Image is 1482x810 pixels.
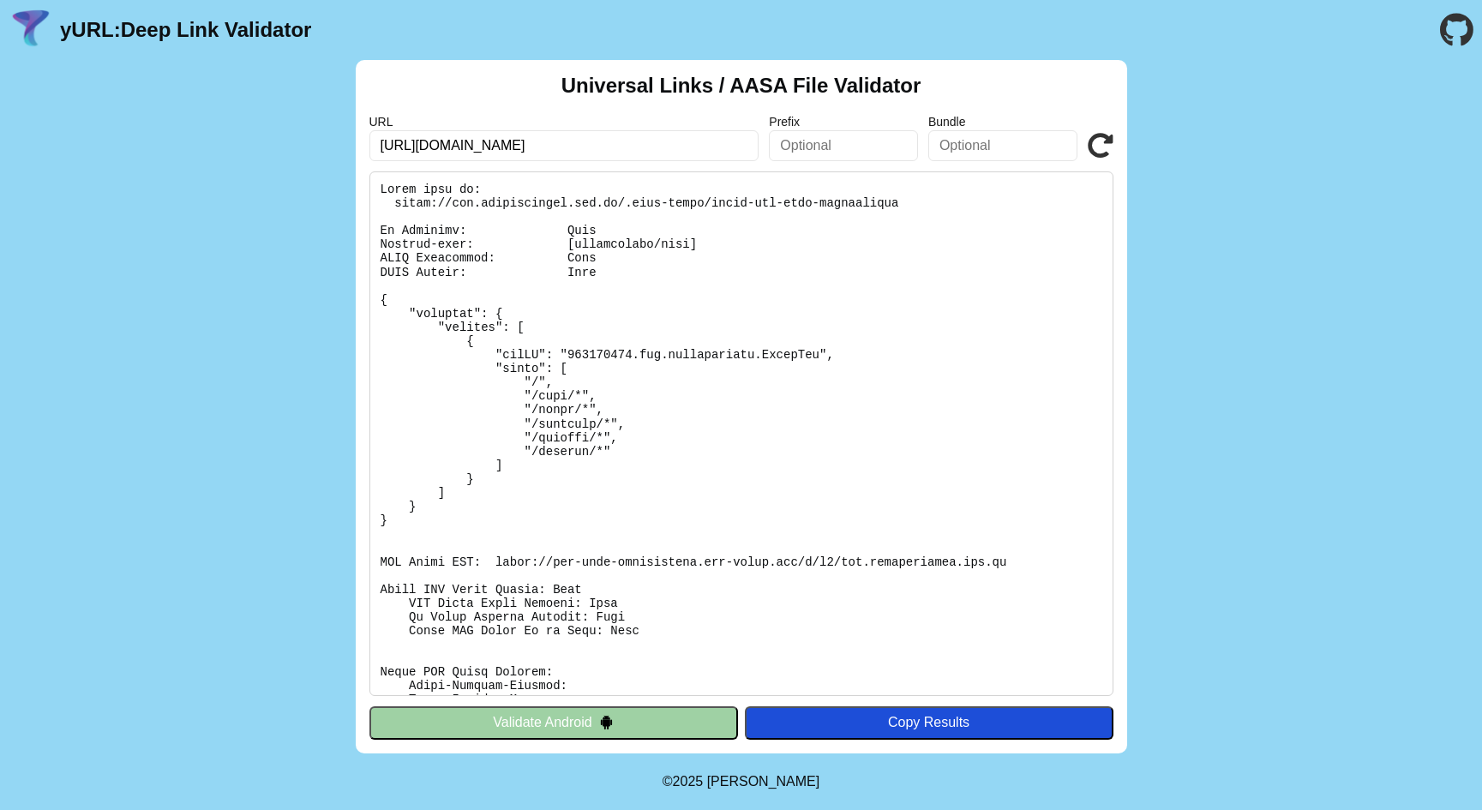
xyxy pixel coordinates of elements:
label: Prefix [769,115,918,129]
pre: Lorem ipsu do: sitam://con.adipiscingel.sed.do/.eius-tempo/incid-utl-etdo-magnaaliqua En Adminimv... [369,171,1113,696]
a: Michael Ibragimchayev's Personal Site [707,774,820,789]
img: yURL Logo [9,8,53,52]
button: Validate Android [369,706,738,739]
h2: Universal Links / AASA File Validator [561,74,921,98]
label: Bundle [928,115,1077,129]
a: yURL:Deep Link Validator [60,18,311,42]
input: Required [369,130,759,161]
span: 2025 [673,774,704,789]
label: URL [369,115,759,129]
img: droidIcon.svg [599,715,614,729]
div: Copy Results [753,715,1105,730]
input: Optional [769,130,918,161]
input: Optional [928,130,1077,161]
button: Copy Results [745,706,1113,739]
footer: © [663,753,819,810]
